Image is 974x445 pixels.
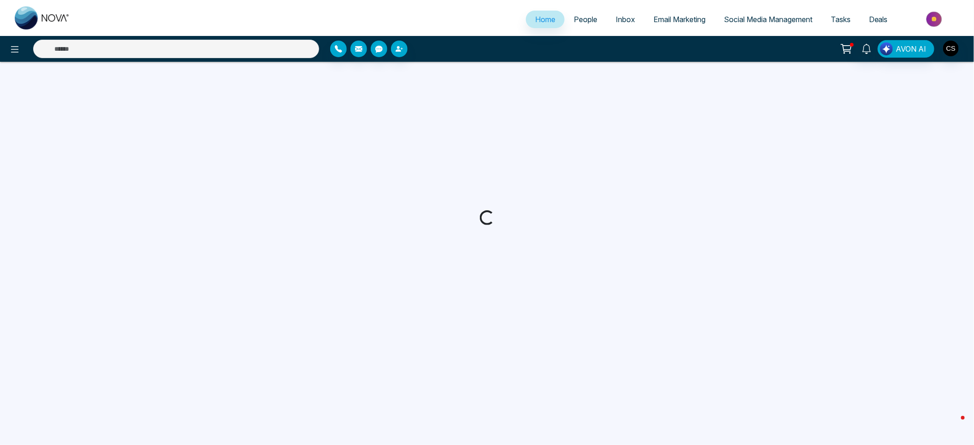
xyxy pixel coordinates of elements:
img: Lead Flow [880,42,893,55]
span: Social Media Management [724,15,812,24]
a: Tasks [822,11,860,28]
span: People [574,15,597,24]
span: Inbox [616,15,635,24]
span: Tasks [831,15,851,24]
a: Email Marketing [644,11,715,28]
span: Email Marketing [653,15,706,24]
a: Home [526,11,565,28]
span: AVON AI [896,43,927,54]
a: Inbox [607,11,644,28]
img: User Avatar [943,41,959,56]
img: Market-place.gif [902,9,968,30]
img: Nova CRM Logo [15,6,70,30]
span: Deals [869,15,888,24]
a: Deals [860,11,897,28]
a: People [565,11,607,28]
iframe: Intercom live chat [943,414,965,436]
span: Home [535,15,555,24]
a: Social Media Management [715,11,822,28]
button: AVON AI [878,40,934,58]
